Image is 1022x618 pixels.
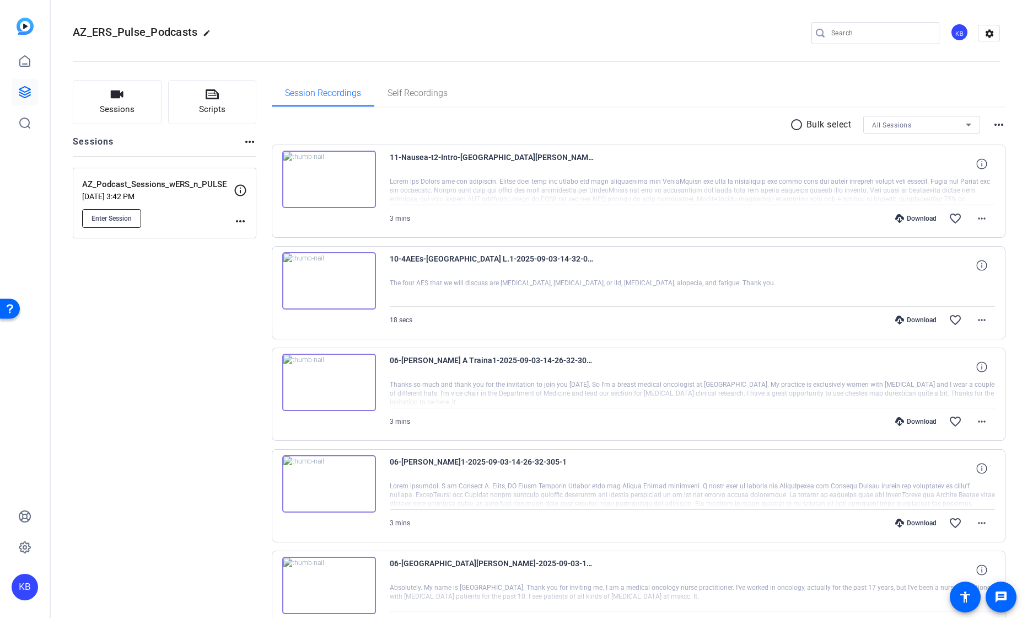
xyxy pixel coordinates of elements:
span: 10-4AEEs-[GEOGRAPHIC_DATA] L.1-2025-09-03-14-32-06-359-0 [390,252,594,279]
mat-icon: settings [978,25,1001,42]
mat-icon: more_horiz [975,212,988,225]
img: thumb-nail [282,151,376,208]
mat-icon: favorite_border [949,415,962,428]
mat-icon: more_horiz [992,118,1005,131]
span: All Sessions [872,121,911,129]
img: thumb-nail [282,455,376,513]
p: AZ_Podcast_Sessions_wERS_n_PULSE [82,178,234,191]
span: 3 mins [390,215,410,222]
mat-icon: favorite_border [949,313,962,327]
ngx-avatar: Ken Blando [950,23,970,42]
mat-icon: more_horiz [975,516,988,530]
p: Bulk select [806,118,852,131]
span: 11-Nausea-t2-Intro-[GEOGRAPHIC_DATA][PERSON_NAME]1-2025-09-03-14-33-13-203-0 [390,151,594,177]
div: KB [12,574,38,600]
span: Session Recordings [285,89,361,98]
mat-icon: more_horiz [243,135,256,148]
mat-icon: more_horiz [975,415,988,428]
span: 06-[GEOGRAPHIC_DATA][PERSON_NAME]-2025-09-03-14-26-32-305-0 [390,557,594,583]
img: thumb-nail [282,252,376,310]
input: Search [831,26,930,40]
div: Download [890,214,942,223]
div: Download [890,316,942,324]
span: Self Recordings [388,89,448,98]
img: thumb-nail [282,354,376,411]
span: 06-[PERSON_NAME]1-2025-09-03-14-26-32-305-1 [390,455,594,482]
mat-icon: more_horiz [975,313,988,327]
mat-icon: message [994,590,1008,604]
mat-icon: favorite_border [949,516,962,530]
img: thumb-nail [282,557,376,614]
h2: Sessions [73,135,114,156]
span: 06-[PERSON_NAME] A Traina1-2025-09-03-14-26-32-305-2 [390,354,594,380]
span: Scripts [199,103,225,116]
span: AZ_ERS_Pulse_Podcasts [73,25,197,39]
button: Enter Session [82,209,141,228]
span: Sessions [100,103,135,116]
span: 18 secs [390,316,412,324]
p: [DATE] 3:42 PM [82,192,234,201]
mat-icon: more_horiz [234,215,247,228]
div: Download [890,417,942,426]
span: Enter Session [92,214,132,223]
mat-icon: accessibility [959,590,972,604]
span: 3 mins [390,418,410,425]
mat-icon: edit [203,29,216,42]
div: Download [890,519,942,528]
div: KB [950,23,969,41]
img: blue-gradient.svg [17,18,34,35]
mat-icon: favorite_border [949,212,962,225]
button: Sessions [73,80,162,124]
mat-icon: radio_button_unchecked [790,118,806,131]
span: 3 mins [390,519,410,527]
button: Scripts [168,80,257,124]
